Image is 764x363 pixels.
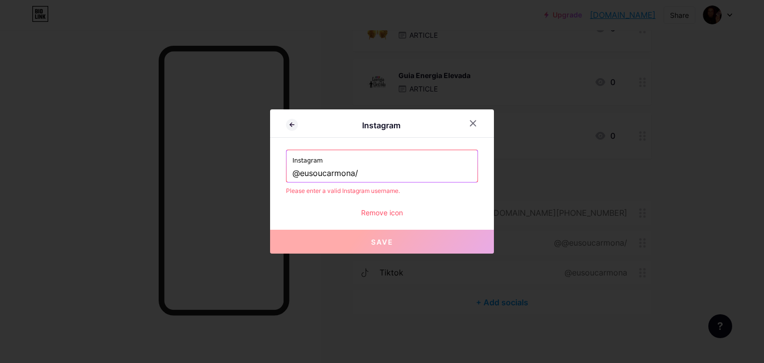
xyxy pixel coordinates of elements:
button: Save [270,230,494,254]
label: Instagram [292,150,472,165]
div: Instagram [298,119,464,131]
input: Instagram username [292,165,472,182]
span: Save [371,238,393,246]
div: Please enter a valid Instagram username. [286,186,478,195]
div: Remove icon [286,207,478,218]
